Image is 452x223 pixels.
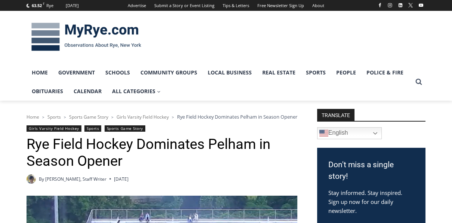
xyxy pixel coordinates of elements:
img: en [319,129,328,138]
nav: Breadcrumbs [27,113,297,120]
a: Instagram [386,1,394,10]
a: Girls Varsity Field Hockey [27,125,81,132]
a: Linkedin [396,1,405,10]
a: Local Business [202,63,257,82]
p: Stay informed. Stay inspired. Sign up now for our daily newsletter. [328,188,414,215]
span: All Categories [112,87,161,95]
a: Home [27,114,39,120]
a: Home [27,63,53,82]
span: > [64,114,66,120]
span: > [172,114,174,120]
a: Obituaries [27,82,68,101]
a: All Categories [107,82,166,101]
div: [DATE] [66,2,79,9]
a: English [317,127,382,139]
a: Community Groups [135,63,202,82]
a: Sports [301,63,331,82]
a: Schools [100,63,135,82]
nav: Primary Navigation [27,63,412,101]
a: Facebook [375,1,384,10]
div: Rye [46,2,53,9]
a: X [406,1,415,10]
a: Sports [84,125,101,132]
a: Police & Fire [361,63,409,82]
a: Real Estate [257,63,301,82]
span: F [43,1,44,6]
img: (PHOTO: MyRye.com 2024 Head Intern, Editor and now Staff Writer Charlie Morris. Contributed.)Char... [27,174,36,184]
a: People [331,63,361,82]
h3: Don't miss a single story! [328,159,414,183]
a: Sports [47,114,61,120]
a: [PERSON_NAME], Staff Writer [45,176,106,182]
a: Government [53,63,100,82]
a: Sports Game Story [69,114,108,120]
span: > [111,114,114,120]
a: Girls Varsity Field Hockey [117,114,169,120]
span: By [39,175,44,183]
span: 63.52 [32,3,42,8]
a: YouTube [417,1,425,10]
span: > [42,114,44,120]
a: Author image [27,174,36,184]
a: Calendar [68,82,107,101]
button: View Search Form [412,75,425,89]
img: MyRye.com [27,18,146,56]
strong: TRANSLATE [317,109,355,121]
h1: Rye Field Hockey Dominates Pelham in Season Opener [27,136,297,170]
span: Rye Field Hockey Dominates Pelham in Season Opener [177,113,297,120]
a: Sports Game Story [105,125,145,132]
time: [DATE] [114,175,129,183]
